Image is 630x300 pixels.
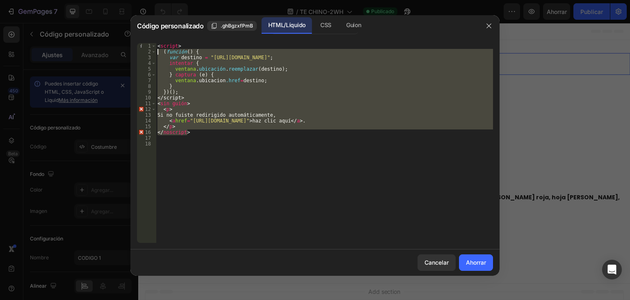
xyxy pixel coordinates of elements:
font: 11 [145,101,151,106]
font: Código personalizado [137,22,204,30]
a: Información ExclusivaSOLO POR [DATE] !! [170,207,322,236]
font: 16 [145,129,151,135]
font: 8 [148,83,151,89]
font: CSS [320,21,331,28]
strong: Semilla de sen, [PERSON_NAME], regaliz, cáscara de naranja, baya de goji, diente [PERSON_NAME], a... [7,170,482,186]
font: 6 [148,72,151,78]
button: .ghBgzxfPmB [207,21,257,31]
font: 10 [145,95,151,101]
button: Ahorrar [459,254,493,271]
font: 13 [145,112,151,118]
p: encuentra la Oferta Exclusiva DEL 55% SOLO POR [DATE] !! [188,118,304,137]
font: 14 [145,118,151,124]
font: 1 [148,43,151,49]
button: Cancelar [418,254,456,271]
font: .ghBgzxfPmB [221,23,253,29]
div: CODIGO 1 [10,18,37,26]
font: 12 [145,106,151,112]
font: 4 [148,60,151,66]
font: 15 [145,124,151,129]
font: Ahorrar [466,259,486,266]
font: Guion [346,21,361,28]
font: 3 [148,55,151,60]
font: Cancelar [425,259,449,266]
font: 18 [145,141,151,147]
font: HTML/Líquido [268,21,306,28]
font: 9 [148,89,151,95]
p: El té contiene 18 hierbas funcionales como: Cada una cumple una función: desintoxicar, calmar, de... [7,163,485,193]
font: 5 [148,66,151,72]
font: 2 [148,49,151,55]
a: encuentra la Oferta ExclusivaDEL 55% SOLO POR [DATE] !! [170,113,322,142]
font: 17 [145,135,151,141]
div: Abrir Intercom Messenger [602,260,622,279]
p: Información Exclusiva SOLO POR [DATE] !! [203,212,289,231]
font: 7 [148,78,151,83]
